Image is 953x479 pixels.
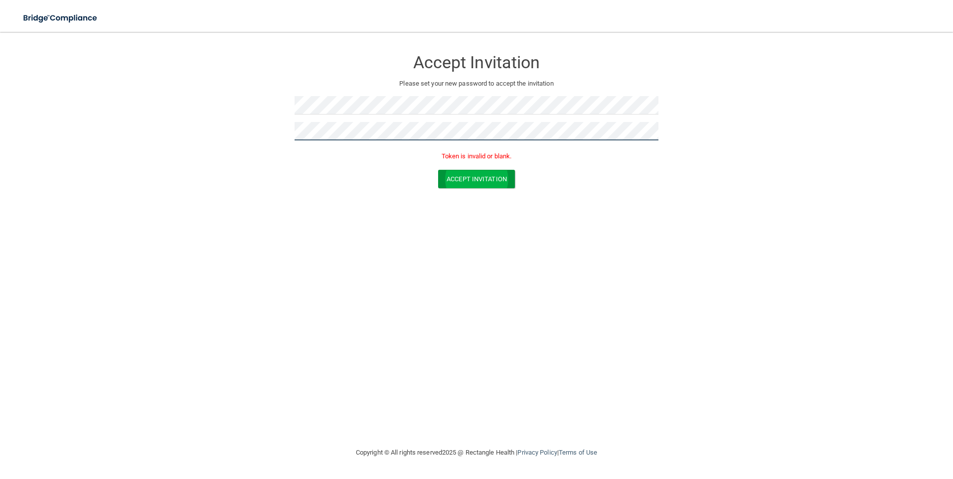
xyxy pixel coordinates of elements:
[559,449,597,456] a: Terms of Use
[302,78,651,90] p: Please set your new password to accept the invitation
[295,53,658,72] h3: Accept Invitation
[15,8,107,28] img: bridge_compliance_login_screen.278c3ca4.svg
[781,408,941,448] iframe: Drift Widget Chat Controller
[295,437,658,469] div: Copyright © All rights reserved 2025 @ Rectangle Health | |
[295,150,658,162] p: Token is invalid or blank.
[438,170,515,188] button: Accept Invitation
[517,449,557,456] a: Privacy Policy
